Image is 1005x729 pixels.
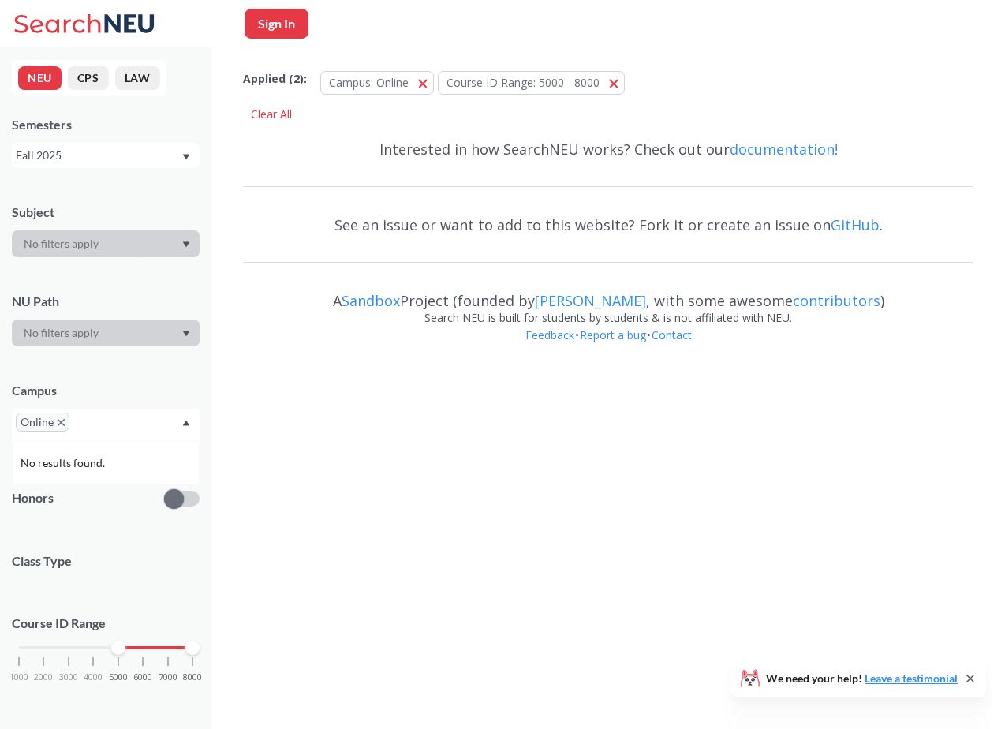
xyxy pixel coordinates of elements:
[133,673,152,682] span: 6000
[182,420,190,426] svg: Dropdown arrow
[183,673,202,682] span: 8000
[16,413,69,432] span: OnlineX to remove pill
[243,70,307,88] span: Applied ( 2 ):
[12,293,200,310] div: NU Path
[9,673,28,682] span: 1000
[438,71,625,95] button: Course ID Range: 5000 - 8000
[243,309,973,327] div: Search NEU is built for students by students & is not affiliated with NEU.
[831,215,880,234] a: GitHub
[12,382,200,399] div: Campus
[342,291,400,310] a: Sandbox
[115,66,160,90] button: LAW
[12,204,200,221] div: Subject
[12,116,200,133] div: Semesters
[245,9,308,39] button: Sign In
[59,673,78,682] span: 3000
[12,489,54,507] p: Honors
[243,278,973,309] div: A Project (founded by , with some awesome )
[12,615,200,633] p: Course ID Range
[34,673,53,682] span: 2000
[182,331,190,337] svg: Dropdown arrow
[12,143,200,168] div: Fall 2025Dropdown arrow
[579,327,647,342] a: Report a bug
[182,241,190,248] svg: Dropdown arrow
[243,202,973,248] div: See an issue or want to add to this website? Fork it or create an issue on .
[68,66,109,90] button: CPS
[329,75,409,90] span: Campus: Online
[12,320,200,346] div: Dropdown arrow
[21,454,108,472] span: No results found.
[109,673,128,682] span: 5000
[243,327,973,368] div: • •
[18,66,62,90] button: NEU
[766,673,958,684] span: We need your help!
[84,673,103,682] span: 4000
[12,230,200,257] div: Dropdown arrow
[525,327,575,342] a: Feedback
[730,140,838,159] a: documentation!
[182,154,190,160] svg: Dropdown arrow
[243,126,973,172] div: Interested in how SearchNEU works? Check out our
[535,291,646,310] a: [PERSON_NAME]
[865,671,958,685] a: Leave a testimonial
[651,327,693,342] a: Contact
[446,75,600,90] span: Course ID Range: 5000 - 8000
[16,147,181,164] div: Fall 2025
[58,419,65,426] svg: X to remove pill
[12,409,200,441] div: OnlineX to remove pillDropdown arrowNo results found.
[159,673,177,682] span: 7000
[12,552,200,570] span: Class Type
[243,103,300,126] div: Clear All
[320,71,434,95] button: Campus: Online
[793,291,880,310] a: contributors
